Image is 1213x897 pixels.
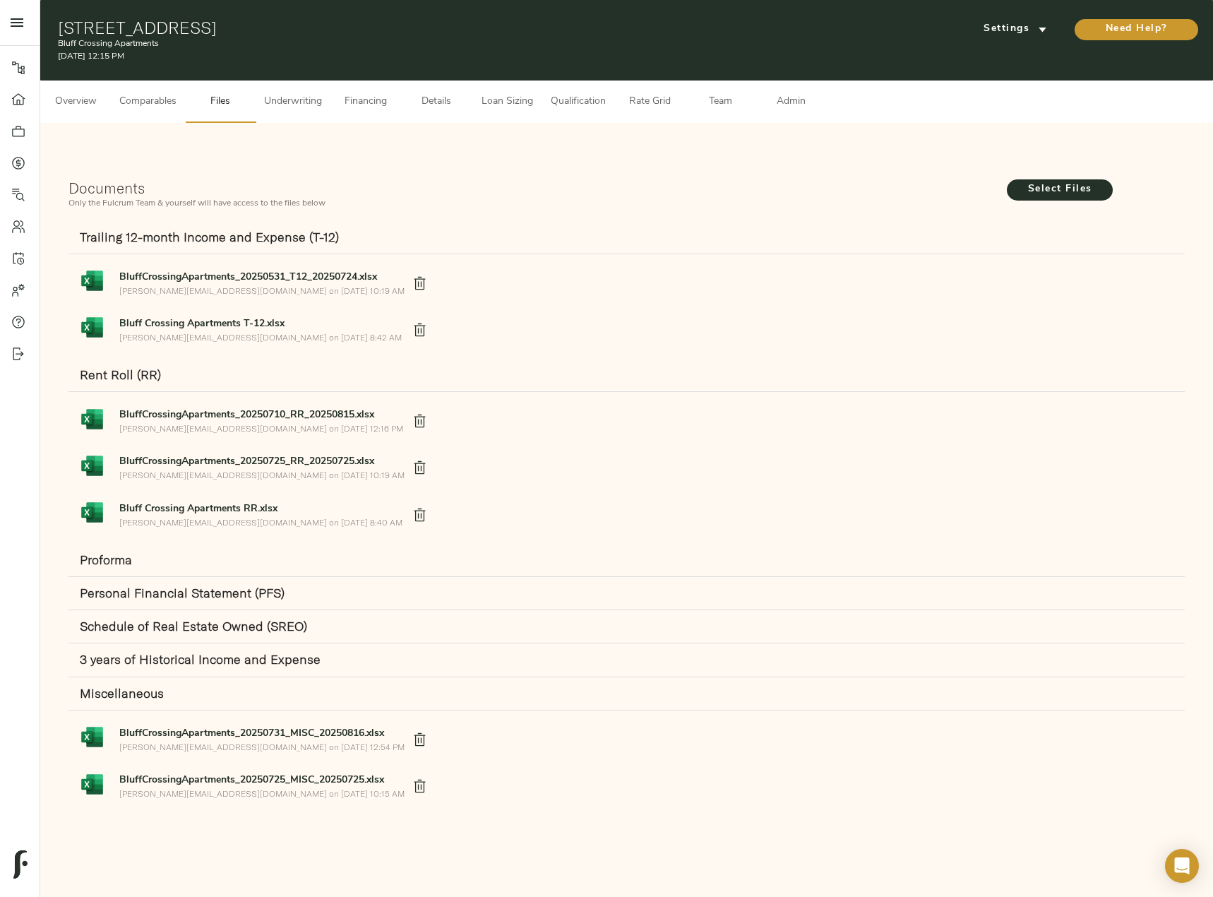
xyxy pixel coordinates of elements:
strong: Trailing 12-month Income and Expense (T-12) [80,229,339,245]
strong: 3 years of Historical Income and Expense [80,651,321,667]
div: Personal Financial Statement (PFS) [68,577,1185,610]
strong: BluffCrossingApartments_20250531_T12_20250724.xlsx [119,272,377,283]
div: Miscellaneous [68,677,1185,711]
h2: Documents [68,179,998,197]
div: 3 years of Historical Income and Expense [68,643,1185,677]
div: Schedule of Real Estate Owned (SREO) [68,610,1185,643]
p: Only the Fulcrum Team & yourself will have access to the files below [68,197,998,210]
strong: Original File Name: Bluff Crossing Apartments - RR July 2025.xlsx [119,456,374,467]
span: Select Files [1021,181,1099,198]
button: delete [404,267,436,299]
button: delete [404,452,436,484]
a: BluffCrossingApartments_20250731_MISC_20250816.xlsx[PERSON_NAME][EMAIL_ADDRESS][DOMAIN_NAME] on [... [68,716,438,763]
strong: Original File Name: Copy of Copy of Pipeline Report (003)-4.xlsx [119,728,384,739]
p: [PERSON_NAME][EMAIL_ADDRESS][DOMAIN_NAME] on [DATE] 10:19 AM [119,469,405,481]
div: Rent Roll (RR) [68,359,1185,392]
span: Team [693,93,747,111]
p: [PERSON_NAME][EMAIL_ADDRESS][DOMAIN_NAME] on [DATE] 12:16 PM [119,422,405,434]
button: delete [404,499,436,530]
strong: Original File Name: N/A [119,319,285,329]
span: Loan Sizing [480,93,534,111]
span: Admin [764,93,818,111]
a: BluffCrossingApartments_20250710_RR_20250815.xlsx[PERSON_NAME][EMAIL_ADDRESS][DOMAIN_NAME] on [DA... [68,398,438,444]
button: delete [404,405,436,437]
strong: Original File Name: Unit Status Report 7-10-25 (1).xlsx [119,410,374,420]
div: Proforma [68,544,1185,577]
p: [PERSON_NAME][EMAIL_ADDRESS][DOMAIN_NAME] on [DATE] 10:19 AM [119,285,405,297]
a: BluffCrossingApartments_20250725_RR_20250725.xlsx[PERSON_NAME][EMAIL_ADDRESS][DOMAIN_NAME] on [DA... [68,444,438,491]
span: Details [410,93,463,111]
strong: Personal Financial Statement (PFS) [80,585,285,601]
span: Files [193,93,247,111]
button: delete [404,723,436,755]
button: Settings [962,18,1068,40]
span: Overview [49,93,102,111]
span: Rate Grid [623,93,676,111]
p: [PERSON_NAME][EMAIL_ADDRESS][DOMAIN_NAME] on [DATE] 8:42 AM [119,331,405,343]
strong: Proforma [80,552,132,568]
div: Trailing 12-month Income and Expense (T-12) [68,221,1185,254]
button: delete [404,771,436,802]
strong: Miscellaneous [80,685,164,701]
span: Need Help? [1089,20,1184,38]
span: Financing [339,93,393,111]
span: Settings [976,20,1054,38]
span: Comparables [119,93,177,111]
div: Open Intercom Messenger [1165,849,1199,883]
button: delete [404,314,436,345]
strong: Original File Name: Loan Sizer - Bluff Crossing Apartments (1).xlsx [119,775,384,785]
strong: Rent Roll (RR) [80,367,161,383]
span: Select Files [1007,179,1113,201]
a: Bluff Crossing Apartments RR.xlsx[PERSON_NAME][EMAIL_ADDRESS][DOMAIN_NAME] on [DATE] 8:40 AM [68,492,438,538]
span: Qualification [551,93,606,111]
p: [PERSON_NAME][EMAIL_ADDRESS][DOMAIN_NAME] on [DATE] 10:15 AM [119,788,405,800]
h1: [STREET_ADDRESS] [58,18,816,37]
p: [DATE] 12:15 PM [58,50,816,63]
a: BluffCrossingApartments_20250725_MISC_20250725.xlsx[PERSON_NAME][EMAIL_ADDRESS][DOMAIN_NAME] on [... [68,763,438,809]
a: BluffCrossingApartments_20250531_T12_20250724.xlsx[PERSON_NAME][EMAIL_ADDRESS][DOMAIN_NAME] on [D... [68,260,438,307]
a: Bluff Crossing Apartments T-12.xlsx[PERSON_NAME][EMAIL_ADDRESS][DOMAIN_NAME] on [DATE] 8:42 AM [68,307,438,353]
strong: Original File Name: N/A [119,504,277,514]
strong: Schedule of Real Estate Owned (SREO) [80,618,307,634]
p: [PERSON_NAME][EMAIL_ADDRESS][DOMAIN_NAME] on [DATE] 12:54 PM [119,741,405,753]
span: Underwriting [264,93,322,111]
p: [PERSON_NAME][EMAIL_ADDRESS][DOMAIN_NAME] on [DATE] 8:40 AM [119,516,405,528]
button: Need Help? [1075,19,1198,40]
p: Bluff Crossing Apartments [58,37,816,50]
